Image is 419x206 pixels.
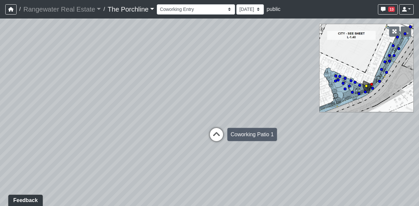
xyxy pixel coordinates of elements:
[227,128,277,141] div: Coworking Patio 1
[17,3,23,16] span: /
[108,3,154,16] a: The Porchline
[5,193,44,206] iframe: Ybug feedback widget
[388,7,395,12] span: 13
[267,6,280,12] span: public
[23,3,101,16] a: Rangewater Real Estate
[101,3,107,16] span: /
[378,4,398,15] button: 13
